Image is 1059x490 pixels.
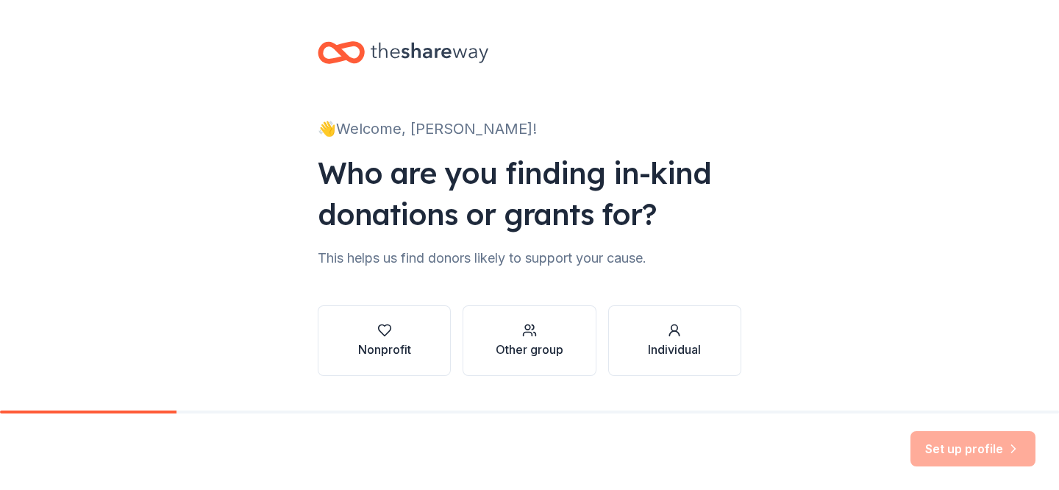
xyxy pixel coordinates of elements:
[318,117,741,141] div: 👋 Welcome, [PERSON_NAME]!
[318,246,741,270] div: This helps us find donors likely to support your cause.
[648,341,701,358] div: Individual
[318,152,741,235] div: Who are you finding in-kind donations or grants for?
[358,341,411,358] div: Nonprofit
[318,305,451,376] button: Nonprofit
[496,341,563,358] div: Other group
[608,305,741,376] button: Individual
[463,305,596,376] button: Other group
